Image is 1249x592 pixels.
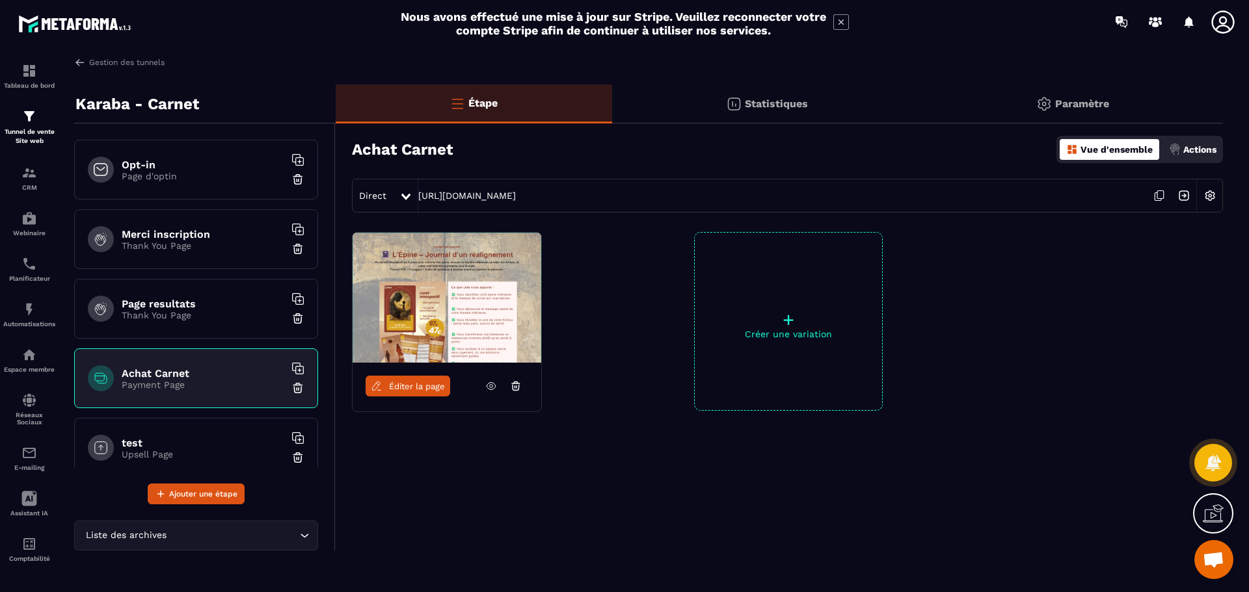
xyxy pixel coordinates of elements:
p: + [695,311,882,329]
p: Automatisations [3,320,55,328]
p: Assistant IA [3,509,55,517]
img: trash [291,451,304,464]
p: Thank You Page [122,240,284,251]
p: E-mailing [3,464,55,471]
h3: Achat Carnet [352,140,453,159]
img: actions.d6e523a2.png [1169,144,1181,155]
img: social-network [21,393,37,408]
img: setting-w.858f3a88.svg [1198,183,1222,208]
p: Thank You Page [122,310,284,320]
span: Direct [359,190,386,201]
p: Statistiques [745,97,808,110]
span: Liste des archives [83,528,169,543]
img: scheduler [21,256,37,272]
p: Planificateur [3,275,55,282]
p: Page d'optin [122,171,284,181]
p: Karaba - Carnet [75,91,199,117]
div: Ouvrir le chat [1194,540,1233,579]
span: Éditer la page [389,381,445,391]
img: stats.20deebd0.svg [726,96,742,112]
p: Payment Page [122,380,284,390]
img: automations [21,302,37,317]
button: Ajouter une étape [148,483,245,504]
img: formation [21,165,37,181]
a: social-networksocial-networkRéseaux Sociaux [3,383,55,435]
a: accountantaccountantComptabilité [3,526,55,572]
a: [URL][DOMAIN_NAME] [418,190,516,201]
p: Tunnel de vente Site web [3,127,55,146]
a: formationformationCRM [3,155,55,201]
p: Actions [1183,144,1216,155]
div: Search for option [74,521,318,550]
img: logo [18,12,135,36]
h6: Opt-in [122,159,284,171]
img: formation [21,109,37,124]
p: Réseaux Sociaux [3,411,55,426]
img: automations [21,211,37,226]
img: automations [21,347,37,363]
img: trash [291,173,304,186]
p: Upsell Page [122,449,284,459]
img: image [353,233,541,363]
img: formation [21,63,37,79]
p: Vue d'ensemble [1081,144,1153,155]
input: Search for option [169,528,297,543]
a: Assistant IA [3,481,55,526]
h6: Merci inscription [122,228,284,240]
p: Espace membre [3,366,55,373]
a: schedulerschedulerPlanificateur [3,246,55,292]
img: setting-gr.5f69749f.svg [1036,96,1052,112]
p: Webinaire [3,229,55,237]
img: dashboard-orange.40269519.svg [1066,144,1078,155]
img: bars-o.4a397970.svg [450,96,465,111]
img: arrow [74,57,86,68]
img: accountant [21,536,37,552]
p: CRM [3,184,55,191]
a: Gestion des tunnels [74,57,165,68]
a: emailemailE-mailing [3,435,55,481]
p: Tableau de bord [3,82,55,89]
p: Étape [468,97,498,109]
h2: Nous avons effectué une mise à jour sur Stripe. Veuillez reconnecter votre compte Stripe afin de ... [400,10,827,37]
p: Comptabilité [3,555,55,562]
a: automationsautomationsEspace membre [3,337,55,383]
img: trash [291,242,304,255]
img: trash [291,381,304,394]
h6: test [122,437,284,449]
a: formationformationTableau de bord [3,53,55,99]
p: Paramètre [1055,97,1109,110]
h6: Achat Carnet [122,367,284,380]
span: Ajouter une étape [169,487,237,500]
p: Créer une variation [695,329,882,339]
a: automationsautomationsWebinaire [3,201,55,246]
h6: Page resultats [122,298,284,310]
a: Éditer la page [366,376,450,396]
a: automationsautomationsAutomatisations [3,292,55,337]
a: formationformationTunnel de vente Site web [3,99,55,155]
img: arrow-next.bcc2205e.svg [1172,183,1196,208]
img: trash [291,312,304,325]
img: email [21,445,37,461]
